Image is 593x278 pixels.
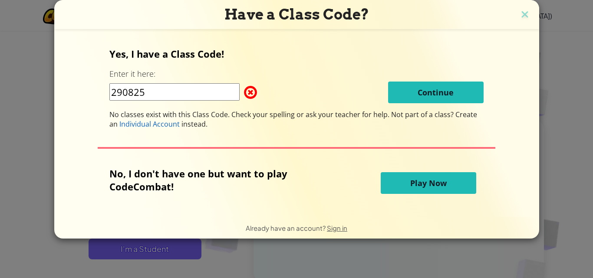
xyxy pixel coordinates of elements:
[109,69,155,79] label: Enter it here:
[109,167,330,193] p: No, I don't have one but want to play CodeCombat!
[119,119,180,129] span: Individual Account
[246,224,327,232] span: Already have an account?
[381,172,476,194] button: Play Now
[109,110,477,129] span: Not part of a class? Create an
[224,6,369,23] span: Have a Class Code?
[418,87,454,98] span: Continue
[388,82,484,103] button: Continue
[109,110,391,119] span: No classes exist with this Class Code. Check your spelling or ask your teacher for help.
[180,119,208,129] span: instead.
[519,9,530,22] img: close icon
[410,178,447,188] span: Play Now
[109,47,484,60] p: Yes, I have a Class Code!
[327,224,347,232] a: Sign in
